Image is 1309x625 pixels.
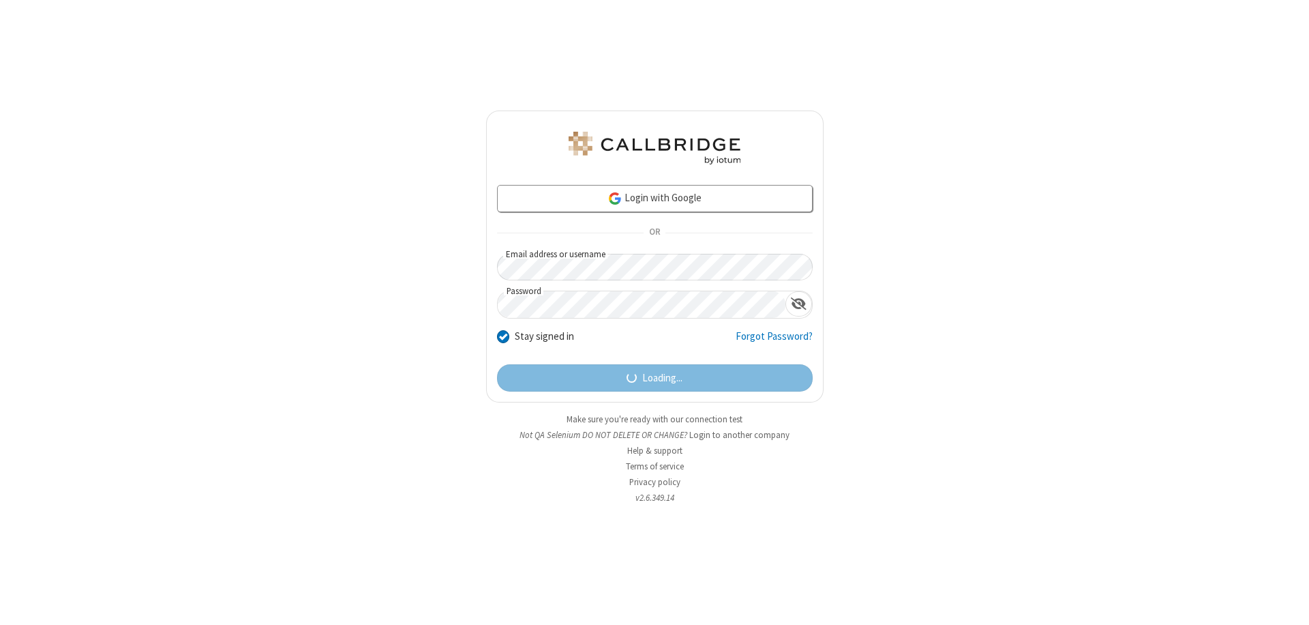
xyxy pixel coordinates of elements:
li: Not QA Selenium DO NOT DELETE OR CHANGE? [486,428,824,441]
input: Email address or username [497,254,813,280]
a: Make sure you're ready with our connection test [567,413,742,425]
a: Terms of service [626,461,684,472]
label: Stay signed in [515,329,574,345]
img: QA Selenium DO NOT DELETE OR CHANGE [566,132,743,164]
a: Help & support [627,445,682,456]
input: Password [498,291,785,318]
button: Login to another company [689,428,789,441]
a: Forgot Password? [736,329,813,355]
button: Loading... [497,364,813,392]
a: Privacy policy [629,476,680,488]
a: Login with Google [497,185,813,212]
span: Loading... [642,370,682,386]
li: v2.6.349.14 [486,491,824,504]
span: OR [644,224,665,243]
img: google-icon.png [607,191,622,206]
div: Show password [785,291,812,317]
